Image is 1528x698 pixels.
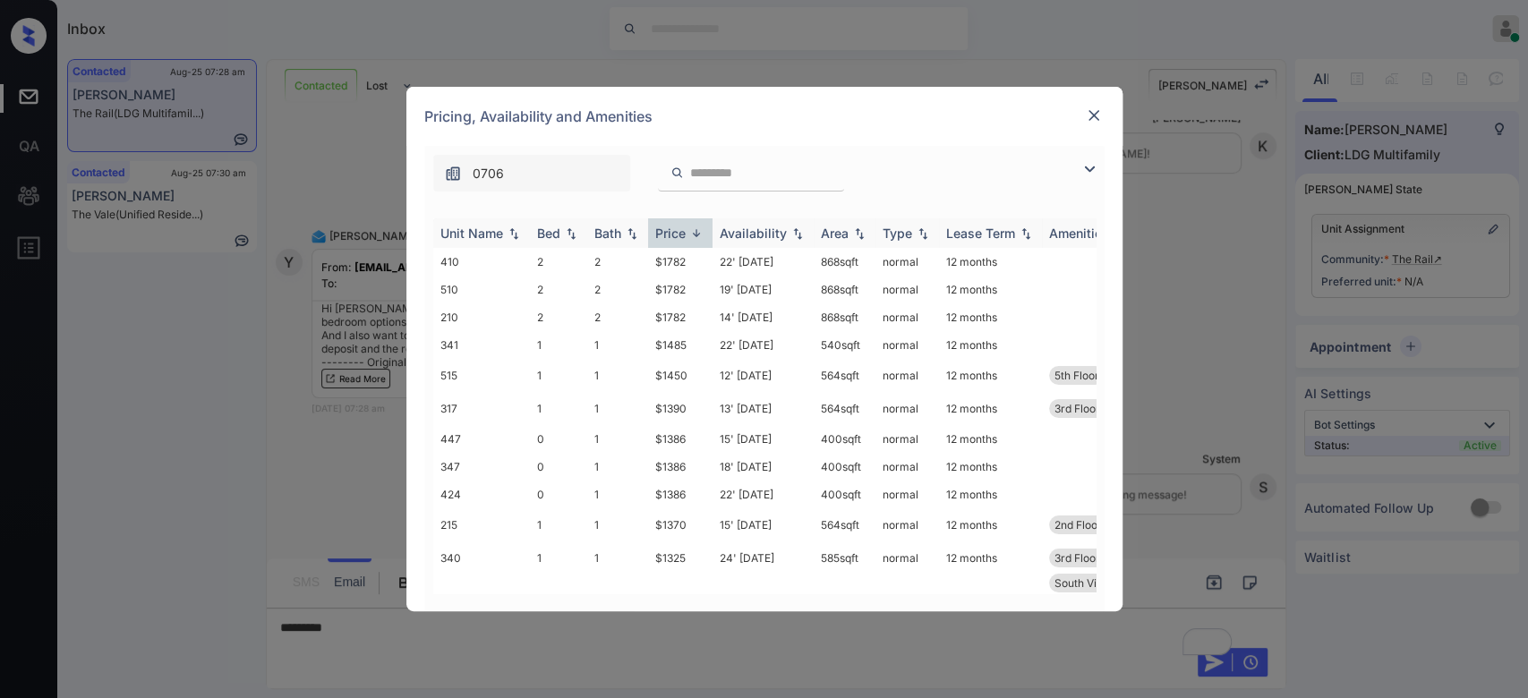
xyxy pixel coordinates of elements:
[530,481,587,508] td: 0
[648,303,713,331] td: $1782
[648,392,713,425] td: $1390
[505,227,523,240] img: sorting
[1085,106,1103,124] img: close
[648,248,713,276] td: $1782
[530,508,587,541] td: 1
[530,359,587,392] td: 1
[713,248,814,276] td: 22' [DATE]
[406,87,1123,146] div: Pricing, Availability and Amenities
[530,276,587,303] td: 2
[530,248,587,276] td: 2
[814,303,875,331] td: 868 sqft
[713,359,814,392] td: 12' [DATE]
[939,508,1042,541] td: 12 months
[1079,158,1100,180] img: icon-zuma
[648,331,713,359] td: $1485
[939,248,1042,276] td: 12 months
[875,392,939,425] td: normal
[433,276,530,303] td: 510
[814,481,875,508] td: 400 sqft
[713,481,814,508] td: 22' [DATE]
[433,481,530,508] td: 424
[850,227,868,240] img: sorting
[433,248,530,276] td: 410
[433,425,530,453] td: 447
[939,392,1042,425] td: 12 months
[648,508,713,541] td: $1370
[587,481,648,508] td: 1
[433,508,530,541] td: 215
[814,331,875,359] td: 540 sqft
[444,165,462,183] img: icon-zuma
[530,303,587,331] td: 2
[537,226,560,241] div: Bed
[530,331,587,359] td: 1
[814,425,875,453] td: 400 sqft
[713,453,814,481] td: 18' [DATE]
[530,425,587,453] td: 0
[789,227,807,240] img: sorting
[713,425,814,453] td: 15' [DATE]
[587,508,648,541] td: 1
[648,425,713,453] td: $1386
[814,392,875,425] td: 564 sqft
[875,303,939,331] td: normal
[814,359,875,392] td: 564 sqft
[670,165,684,181] img: icon-zuma
[713,331,814,359] td: 22' [DATE]
[530,392,587,425] td: 1
[433,331,530,359] td: 341
[1017,227,1035,240] img: sorting
[433,303,530,331] td: 210
[875,541,939,600] td: normal
[713,508,814,541] td: 15' [DATE]
[939,303,1042,331] td: 12 months
[939,541,1042,600] td: 12 months
[1054,369,1099,382] span: 5th Floor
[720,226,787,241] div: Availability
[883,226,912,241] div: Type
[713,541,814,600] td: 24' [DATE]
[587,541,648,600] td: 1
[587,303,648,331] td: 2
[875,425,939,453] td: normal
[713,392,814,425] td: 13' [DATE]
[814,453,875,481] td: 400 sqft
[1054,402,1100,415] span: 3rd Floor
[648,541,713,600] td: $1325
[623,227,641,240] img: sorting
[1054,551,1100,565] span: 3rd Floor
[875,508,939,541] td: normal
[875,331,939,359] td: normal
[875,481,939,508] td: normal
[946,226,1015,241] div: Lease Term
[939,453,1042,481] td: 12 months
[875,248,939,276] td: normal
[433,453,530,481] td: 347
[713,276,814,303] td: 19' [DATE]
[814,276,875,303] td: 868 sqft
[875,453,939,481] td: normal
[473,164,504,183] span: 0706
[814,541,875,600] td: 585 sqft
[687,226,705,240] img: sorting
[939,481,1042,508] td: 12 months
[530,541,587,600] td: 1
[648,276,713,303] td: $1782
[814,508,875,541] td: 564 sqft
[587,392,648,425] td: 1
[433,359,530,392] td: 515
[914,227,932,240] img: sorting
[939,359,1042,392] td: 12 months
[939,425,1042,453] td: 12 months
[821,226,849,241] div: Area
[1049,226,1109,241] div: Amenities
[875,276,939,303] td: normal
[530,453,587,481] td: 0
[587,453,648,481] td: 1
[648,481,713,508] td: $1386
[433,392,530,425] td: 317
[433,541,530,600] td: 340
[939,331,1042,359] td: 12 months
[875,359,939,392] td: normal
